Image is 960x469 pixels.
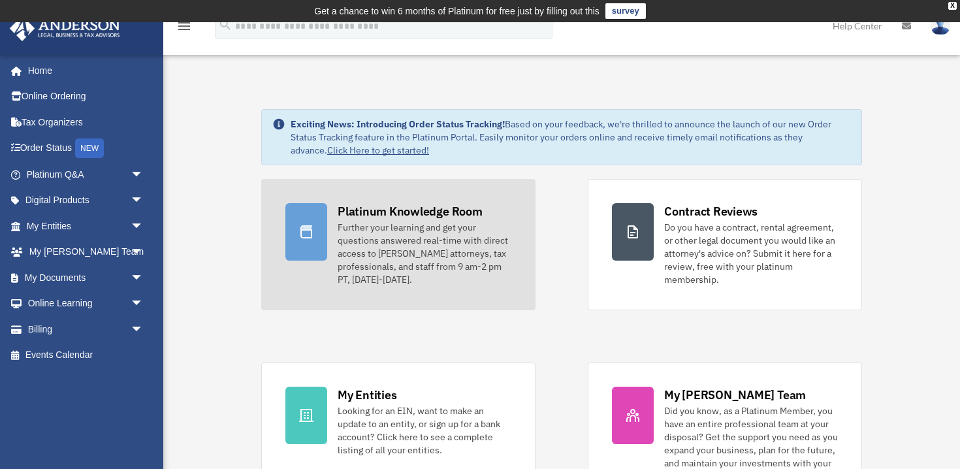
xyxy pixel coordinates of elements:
[131,213,157,240] span: arrow_drop_down
[9,291,163,317] a: Online Learningarrow_drop_down
[261,179,536,310] a: Platinum Knowledge Room Further your learning and get your questions answered real-time with dire...
[605,3,646,19] a: survey
[9,342,163,368] a: Events Calendar
[338,221,511,286] div: Further your learning and get your questions answered real-time with direct access to [PERSON_NAM...
[9,57,157,84] a: Home
[314,3,600,19] div: Get a chance to win 6 months of Platinum for free just by filling out this
[327,144,429,156] a: Click Here to get started!
[6,16,124,41] img: Anderson Advisors Platinum Portal
[131,316,157,343] span: arrow_drop_down
[9,161,163,187] a: Platinum Q&Aarrow_drop_down
[131,187,157,214] span: arrow_drop_down
[291,118,505,130] strong: Exciting News: Introducing Order Status Tracking!
[176,18,192,34] i: menu
[664,203,758,219] div: Contract Reviews
[588,179,862,310] a: Contract Reviews Do you have a contract, rental agreement, or other legal document you would like...
[664,221,838,286] div: Do you have a contract, rental agreement, or other legal document you would like an attorney's ad...
[338,203,483,219] div: Platinum Knowledge Room
[9,213,163,239] a: My Entitiesarrow_drop_down
[218,18,232,32] i: search
[131,161,157,188] span: arrow_drop_down
[9,109,163,135] a: Tax Organizers
[176,23,192,34] a: menu
[131,291,157,317] span: arrow_drop_down
[9,239,163,265] a: My [PERSON_NAME] Teamarrow_drop_down
[9,265,163,291] a: My Documentsarrow_drop_down
[931,16,950,35] img: User Pic
[9,84,163,110] a: Online Ordering
[9,187,163,214] a: Digital Productsarrow_drop_down
[338,404,511,457] div: Looking for an EIN, want to make an update to an entity, or sign up for a bank account? Click her...
[9,135,163,162] a: Order StatusNEW
[338,387,396,403] div: My Entities
[664,387,806,403] div: My [PERSON_NAME] Team
[948,2,957,10] div: close
[131,239,157,266] span: arrow_drop_down
[131,265,157,291] span: arrow_drop_down
[9,316,163,342] a: Billingarrow_drop_down
[75,138,104,158] div: NEW
[291,118,851,157] div: Based on your feedback, we're thrilled to announce the launch of our new Order Status Tracking fe...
